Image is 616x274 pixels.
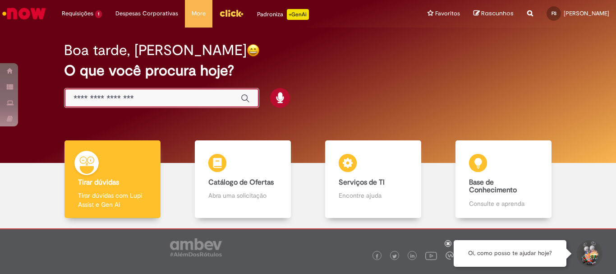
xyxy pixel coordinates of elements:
[339,178,385,187] b: Serviços de TI
[64,42,247,58] h2: Boa tarde, [PERSON_NAME]
[115,9,178,18] span: Despesas Corporativas
[552,10,556,16] span: FS
[575,240,602,267] button: Iniciar Conversa de Suporte
[47,140,178,218] a: Tirar dúvidas Tirar dúvidas com Lupi Assist e Gen Ai
[473,9,514,18] a: Rascunhos
[308,140,438,218] a: Serviços de TI Encontre ajuda
[469,199,538,208] p: Consulte e aprenda
[95,10,102,18] span: 1
[219,6,244,20] img: click_logo_yellow_360x200.png
[64,63,552,79] h2: O que você procura hoje?
[287,9,309,20] p: +GenAi
[469,178,517,195] b: Base de Conhecimento
[410,254,415,259] img: logo_footer_linkedin.png
[178,140,308,218] a: Catálogo de Ofertas Abra uma solicitação
[78,178,119,187] b: Tirar dúvidas
[208,191,277,200] p: Abra uma solicitação
[192,9,206,18] span: More
[375,254,379,259] img: logo_footer_facebook.png
[446,251,454,260] img: logo_footer_workplace.png
[257,9,309,20] div: Padroniza
[247,44,260,57] img: happy-face.png
[425,250,437,261] img: logo_footer_youtube.png
[339,191,407,200] p: Encontre ajuda
[435,9,460,18] span: Favoritos
[564,9,609,17] span: [PERSON_NAME]
[208,178,274,187] b: Catálogo de Ofertas
[1,5,47,23] img: ServiceNow
[78,191,147,209] p: Tirar dúvidas com Lupi Assist e Gen Ai
[170,238,222,256] img: logo_footer_ambev_rotulo_gray.png
[481,9,514,18] span: Rascunhos
[392,254,397,259] img: logo_footer_twitter.png
[454,240,566,267] div: Oi, como posso te ajudar hoje?
[62,9,93,18] span: Requisições
[438,140,569,218] a: Base de Conhecimento Consulte e aprenda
